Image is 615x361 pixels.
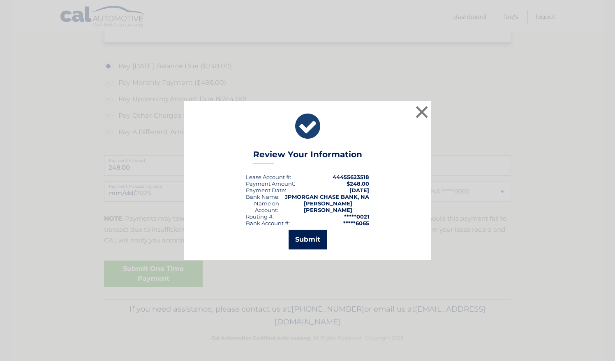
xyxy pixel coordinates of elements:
div: Name on Account: [246,200,287,213]
strong: [PERSON_NAME] [PERSON_NAME] [304,200,352,213]
div: : [246,187,286,193]
strong: JPMORGAN CHASE BANK, NA [285,193,369,200]
button: × [414,104,430,120]
div: Payment Amount: [246,180,295,187]
span: [DATE] [349,187,369,193]
div: Bank Name: [246,193,280,200]
div: Bank Account #: [246,220,290,226]
span: Payment Date [246,187,285,193]
div: Routing #: [246,213,274,220]
strong: 44455623518 [333,174,369,180]
div: Lease Account #: [246,174,291,180]
h3: Review Your Information [253,149,362,164]
button: Submit [289,230,327,249]
span: $248.00 [347,180,369,187]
